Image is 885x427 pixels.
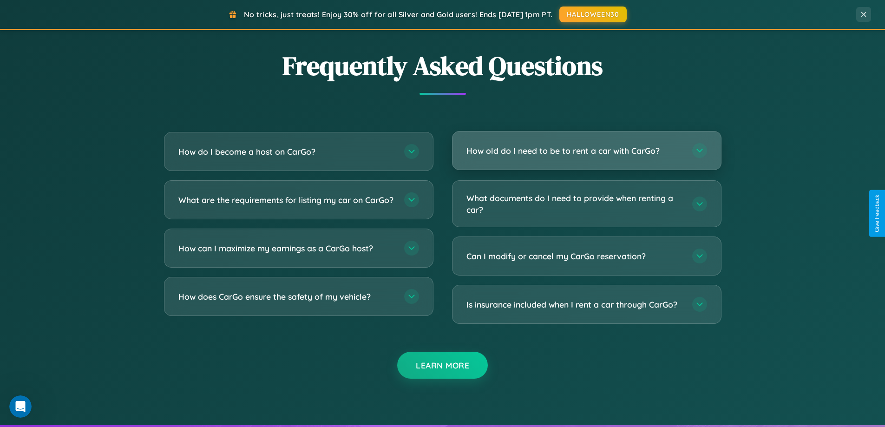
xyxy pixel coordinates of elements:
[874,195,880,232] div: Give Feedback
[466,192,683,215] h3: What documents do I need to provide when renting a car?
[178,194,395,206] h3: What are the requirements for listing my car on CarGo?
[164,48,721,84] h2: Frequently Asked Questions
[559,7,627,22] button: HALLOWEEN30
[397,352,488,379] button: Learn More
[244,10,552,19] span: No tricks, just treats! Enjoy 30% off for all Silver and Gold users! Ends [DATE] 1pm PT.
[9,395,32,418] iframe: Intercom live chat
[466,145,683,157] h3: How old do I need to be to rent a car with CarGo?
[178,243,395,254] h3: How can I maximize my earnings as a CarGo host?
[466,299,683,310] h3: Is insurance included when I rent a car through CarGo?
[178,146,395,158] h3: How do I become a host on CarGo?
[466,250,683,262] h3: Can I modify or cancel my CarGo reservation?
[178,291,395,302] h3: How does CarGo ensure the safety of my vehicle?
